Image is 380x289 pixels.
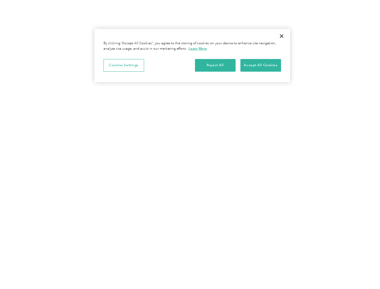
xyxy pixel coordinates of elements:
button: Accept All Cookies [240,59,281,72]
button: Cookies Settings [103,59,144,72]
div: Cookie banner [94,29,290,82]
button: Close [275,30,288,43]
a: More information about your privacy, opens in a new tab [189,46,207,51]
button: Reject All [195,59,236,72]
div: Privacy [94,29,290,82]
div: By clicking “Accept All Cookies”, you agree to the storing of cookies on your device to enhance s... [103,41,281,51]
